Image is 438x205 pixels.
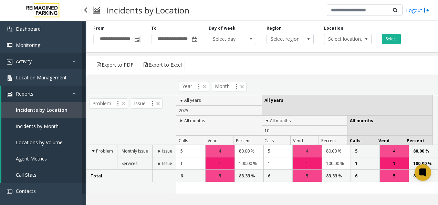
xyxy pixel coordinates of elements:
span: Select day... [209,34,246,44]
span: Toggle popup [190,34,198,44]
label: Day of week [209,25,236,31]
a: Agent Metrics [1,150,86,167]
span: 4 [219,148,221,154]
span: 2025 [179,108,188,114]
a: Locations by Volume [1,134,86,150]
button: Export to PDF [93,60,136,70]
span: Vend [293,138,303,144]
td: 1 [176,157,205,170]
span: Incidents by Month [16,123,59,129]
span: 4 [306,148,308,154]
span: Activity [16,58,32,65]
img: 'icon' [7,27,12,32]
span: 5 [306,173,308,179]
span: Contacts [16,188,36,194]
td: 83.33 % [409,170,438,182]
img: 'icon' [7,75,12,81]
span: Issue [162,160,172,166]
td: 100.00 % [234,157,263,170]
td: 80.00 % [409,145,438,157]
td: 6 [351,170,379,182]
td: 5 [263,145,292,157]
label: Location [324,25,343,31]
span: Percent [321,138,336,144]
td: 1 [263,157,292,170]
span: Toggle popup [133,34,140,44]
span: Monthly Issue [122,148,148,154]
span: Call Stats [16,172,36,178]
label: Region [267,25,282,31]
span: Issue [162,148,172,154]
span: Calls [350,138,361,144]
span: All years [184,97,201,103]
span: Select location... [324,34,362,44]
span: Locations by Volume [16,139,63,146]
td: 80.00 % [322,145,351,157]
span: Problem [89,98,128,109]
span: Vend [378,138,389,144]
span: 5 [219,173,221,179]
span: 1 [306,160,308,167]
span: 4 [393,148,395,154]
span: Dashboard [16,26,41,32]
span: Problem [96,148,113,154]
span: Calls [179,138,188,144]
span: All years [264,97,283,103]
span: Issue [131,98,163,109]
span: Calls [264,138,274,144]
label: From [93,25,105,31]
a: Logout [406,7,429,14]
a: Call Stats [1,167,86,183]
img: pageIcon [93,2,100,19]
img: 'icon' [7,189,12,194]
span: All months [350,118,373,124]
td: 5 [176,145,205,157]
span: Select region... [267,34,304,44]
td: 6 [176,170,205,182]
img: 'icon' [7,59,12,65]
span: Agent Metrics [16,155,47,162]
label: To [151,25,157,31]
h3: Incidents by Location [103,2,193,19]
a: Incidents by Month [1,118,86,134]
span: 1 [393,160,395,167]
span: Monitoring [16,42,40,48]
span: Total [91,173,102,179]
a: Reports [1,86,86,102]
td: 100.00 % [322,157,351,170]
span: Percent [236,138,251,144]
span: 5 [393,173,395,179]
span: Incidents by Location [16,107,67,113]
td: 6 [263,170,292,182]
span: Vend [208,138,218,144]
a: Incidents by Location [1,102,86,118]
button: Export to Excel [140,60,185,70]
td: 5 [351,145,379,157]
span: Services [122,160,137,166]
td: 100.00 % [409,157,438,170]
td: 83.33 % [234,170,263,182]
button: Select [382,34,401,44]
span: All months [184,118,205,124]
img: logout [424,7,429,14]
td: 80.00 % [234,145,263,157]
span: Location Management [16,74,67,81]
span: Month [212,81,247,91]
span: Year [179,81,209,91]
span: 1 [219,160,221,167]
td: 1 [351,157,379,170]
span: Percent [407,138,424,144]
span: 10 [264,128,269,134]
img: 'icon' [7,91,12,97]
span: Reports [16,90,33,97]
td: 83.33 % [322,170,351,182]
img: 'icon' [7,43,12,48]
span: NO DATA FOUND [267,34,314,44]
span: All months [270,118,291,124]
